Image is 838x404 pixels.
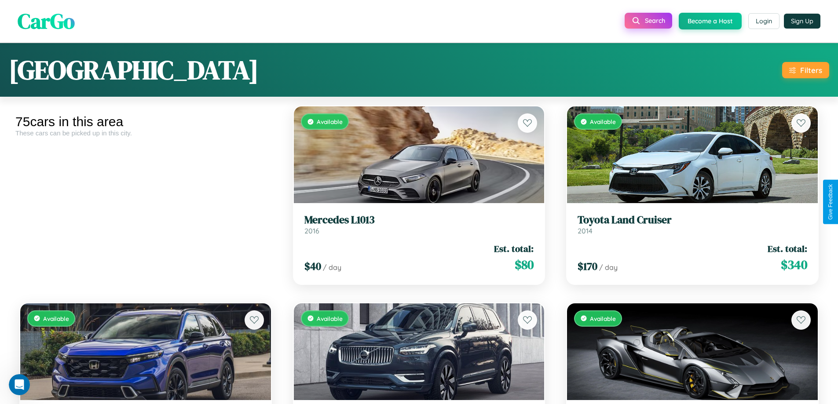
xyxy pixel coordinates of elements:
[578,226,593,235] span: 2014
[323,263,341,272] span: / day
[304,259,321,273] span: $ 40
[800,66,822,75] div: Filters
[18,7,75,36] span: CarGo
[578,214,807,226] h3: Toyota Land Cruiser
[317,118,343,125] span: Available
[781,256,807,273] span: $ 340
[304,214,534,226] h3: Mercedes L1013
[304,226,319,235] span: 2016
[515,256,534,273] span: $ 80
[578,259,597,273] span: $ 170
[645,17,665,25] span: Search
[784,14,820,29] button: Sign Up
[679,13,742,29] button: Become a Host
[768,242,807,255] span: Est. total:
[590,315,616,322] span: Available
[590,118,616,125] span: Available
[827,184,834,220] div: Give Feedback
[782,62,829,78] button: Filters
[43,315,69,322] span: Available
[9,374,30,395] iframe: Intercom live chat
[15,114,276,129] div: 75 cars in this area
[748,13,779,29] button: Login
[15,129,276,137] div: These cars can be picked up in this city.
[494,242,534,255] span: Est. total:
[304,214,534,235] a: Mercedes L10132016
[9,52,259,88] h1: [GEOGRAPHIC_DATA]
[317,315,343,322] span: Available
[625,13,672,29] button: Search
[578,214,807,235] a: Toyota Land Cruiser2014
[599,263,618,272] span: / day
